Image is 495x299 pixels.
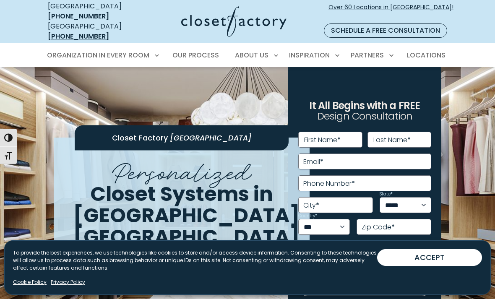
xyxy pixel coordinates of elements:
a: [PHONE_NUMBER] [48,31,109,41]
label: State [380,192,393,196]
span: It All Begins with a FREE [309,99,420,112]
div: [GEOGRAPHIC_DATA] [48,1,139,21]
div: [GEOGRAPHIC_DATA] [48,21,139,42]
a: [PHONE_NUMBER] [48,11,109,21]
a: Privacy Policy [51,278,85,286]
label: Country [298,214,317,218]
a: Schedule a Free Consultation [324,23,447,38]
label: Last Name [373,137,411,143]
img: Closet Factory Logo [181,6,287,37]
span: Closet Factory [112,133,168,143]
span: Personalized [112,151,252,189]
span: Closet Systems in [90,180,273,208]
p: To provide the best experiences, we use technologies like cookies to store and/or access device i... [13,249,377,272]
span: Locations [407,50,445,60]
span: Inspiration [289,50,330,60]
nav: Primary Menu [41,44,454,67]
label: Phone Number [303,180,355,187]
span: Design Consultation [317,109,413,123]
span: Over 60 Locations in [GEOGRAPHIC_DATA]! [328,3,453,21]
span: Organization in Every Room [47,50,149,60]
label: First Name [304,137,341,143]
button: ACCEPT [377,249,482,266]
label: Zip Code [362,224,395,231]
span: [GEOGRAPHIC_DATA], [GEOGRAPHIC_DATA] [73,201,306,251]
span: [GEOGRAPHIC_DATA] [170,133,252,143]
span: Our Process [172,50,219,60]
span: Partners [351,50,384,60]
label: City [303,202,319,209]
label: Email [303,159,323,165]
a: Cookie Policy [13,278,47,286]
span: About Us [235,50,268,60]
